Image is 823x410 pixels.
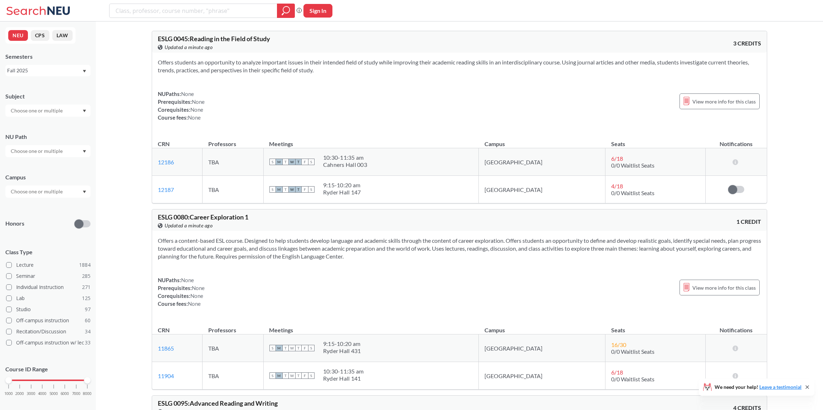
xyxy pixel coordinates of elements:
span: M [276,372,282,379]
svg: Dropdown arrow [83,150,86,153]
span: Updated a minute ago [165,43,213,51]
td: [GEOGRAPHIC_DATA] [479,176,605,203]
span: 0/0 Waitlist Seats [611,189,654,196]
td: TBA [203,176,264,203]
div: Ryder Hall 141 [323,375,364,382]
input: Choose one or multiple [7,147,67,155]
span: F [302,372,308,379]
td: TBA [203,334,264,362]
span: None [181,277,194,283]
span: 16 / 30 [611,341,626,348]
label: Studio [6,305,91,314]
span: 34 [85,328,91,336]
span: 2000 [15,392,24,396]
th: Seats [605,133,706,148]
th: Professors [203,319,264,334]
span: 0/0 Waitlist Seats [611,348,654,355]
label: Off-campus instruction [6,316,91,325]
div: 9:15 - 10:20 am [323,340,361,347]
th: Campus [479,319,605,334]
section: Offers a content-based ESL course. Designed to help students develop language and academic skills... [158,237,761,260]
span: None [192,98,205,105]
td: [GEOGRAPHIC_DATA] [479,334,605,362]
th: Meetings [263,133,478,148]
div: CRN [158,326,170,334]
span: S [269,372,276,379]
th: Notifications [705,133,767,148]
th: Campus [479,133,605,148]
a: 11865 [158,345,174,352]
span: None [181,91,194,97]
a: Leave a testimonial [759,384,802,390]
span: W [289,345,295,351]
span: View more info for this class [692,283,756,292]
span: None [192,285,205,291]
input: Class, professor, course number, "phrase" [115,5,272,17]
span: 6 / 18 [611,155,623,162]
th: Meetings [263,319,478,334]
div: 10:30 - 11:35 am [323,154,367,161]
span: T [295,345,302,351]
span: ESLG 0095 : Advanced Reading and Writing [158,399,278,407]
span: 3000 [27,392,35,396]
div: Subject [5,92,91,100]
span: 6 / 18 [611,369,623,376]
span: F [302,159,308,165]
td: TBA [203,148,264,176]
label: Lecture [6,260,91,270]
label: Off-campus instruction w/ lec [6,338,91,347]
span: 6000 [60,392,69,396]
button: LAW [52,30,73,41]
span: 33 [85,339,91,347]
button: CPS [31,30,49,41]
span: F [302,345,308,351]
button: Sign In [303,4,332,18]
span: W [289,372,295,379]
span: 5000 [49,392,58,396]
div: NUPaths: Prerequisites: Corequisites: Course fees: [158,276,205,308]
span: View more info for this class [692,97,756,106]
div: Campus [5,173,91,181]
span: None [188,114,201,121]
td: [GEOGRAPHIC_DATA] [479,148,605,176]
div: NU Path [5,133,91,141]
span: S [308,372,315,379]
a: 12187 [158,186,174,193]
span: None [190,293,203,299]
div: Fall 2025Dropdown arrow [5,65,91,76]
span: 1884 [79,261,91,269]
span: S [269,345,276,351]
label: Individual Instruction [6,283,91,292]
span: T [295,186,302,193]
label: Seminar [6,271,91,281]
span: F [302,186,308,193]
span: S [269,159,276,165]
svg: Dropdown arrow [83,190,86,193]
span: 4000 [38,392,47,396]
span: We need your help! [715,385,802,390]
a: 12186 [158,159,174,165]
span: None [188,300,201,307]
span: T [295,372,302,379]
div: Dropdown arrow [5,145,91,157]
span: S [308,186,315,193]
span: 7000 [72,392,81,396]
span: Updated a minute ago [165,222,213,230]
input: Choose one or multiple [7,106,67,115]
div: Semesters [5,53,91,61]
th: Seats [605,319,706,334]
div: magnifying glass [277,4,295,18]
th: Notifications [705,319,767,334]
span: 125 [82,294,91,302]
span: T [282,186,289,193]
p: Honors [5,220,24,228]
span: 8000 [83,392,92,396]
button: NEU [8,30,28,41]
div: Dropdown arrow [5,185,91,198]
label: Lab [6,294,91,303]
section: Offers students an opportunity to analyze important issues in their intended field of study while... [158,58,761,74]
span: T [282,372,289,379]
span: ESLG 0045 : Reading in the Field of Study [158,35,270,43]
span: ESLG 0080 : Career Exploration 1 [158,213,248,221]
th: Professors [203,133,264,148]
